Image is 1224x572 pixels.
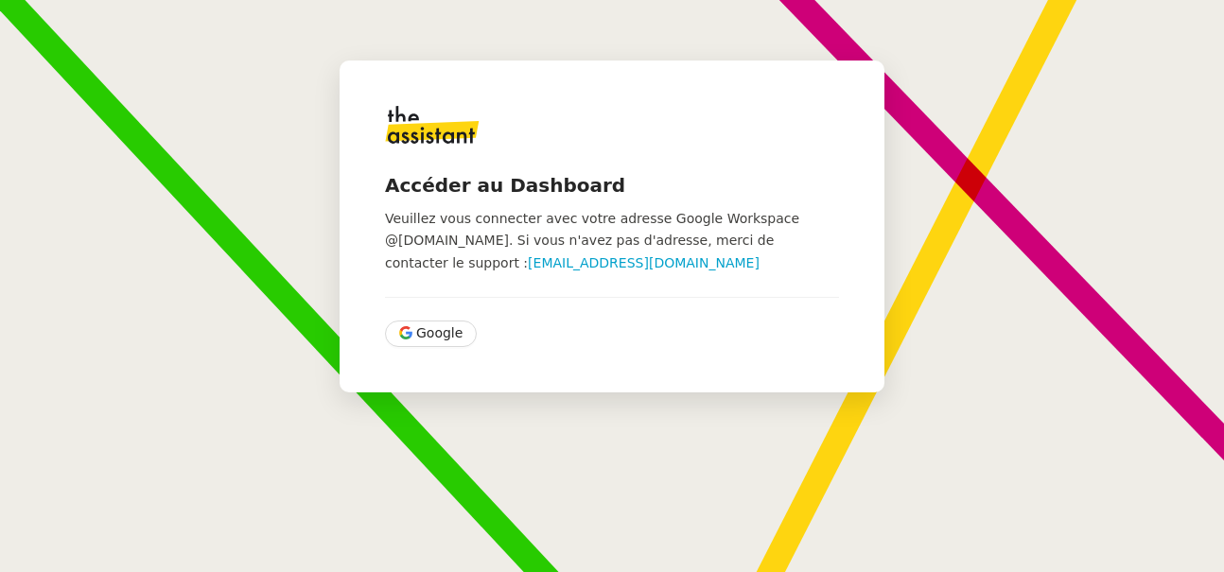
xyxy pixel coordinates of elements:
button: Google [385,321,477,347]
span: Veuillez vous connecter avec votre adresse Google Workspace @[DOMAIN_NAME]. Si vous n'avez pas d'... [385,211,799,270]
a: [EMAIL_ADDRESS][DOMAIN_NAME] [528,255,760,270]
img: logo [385,106,480,144]
h4: Accéder au Dashboard [385,172,839,199]
span: Google [416,322,463,344]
